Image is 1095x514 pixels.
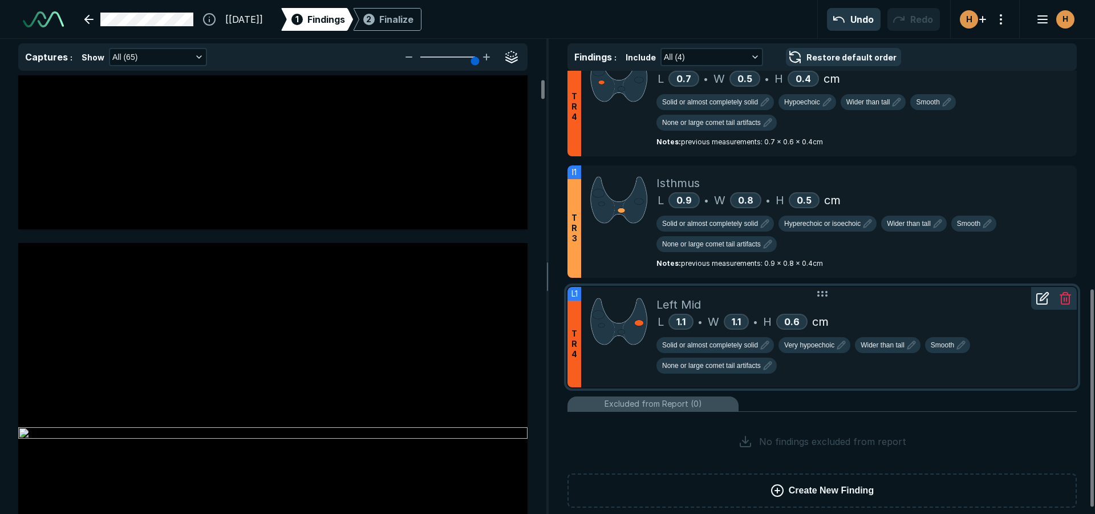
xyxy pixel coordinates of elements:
[774,70,783,87] span: H
[916,97,939,107] span: Smooth
[571,288,578,300] span: L1
[658,192,664,209] span: L
[861,340,905,350] span: Wider than tall
[824,192,841,209] span: cm
[846,97,890,107] span: Wider than tall
[698,315,702,329] span: •
[23,11,64,27] img: See-Mode Logo
[567,165,1077,278] li: I1TR3IsthmusL0.9•W0.8•H0.5cmNotes:previous measurements: 0.9 x 0.8 x 0.4cm
[704,193,708,207] span: •
[960,10,978,29] div: avatar-name
[766,193,770,207] span: •
[797,195,812,206] span: 0.5
[662,340,758,350] span: Solid or almost completely solid
[656,259,681,268] strong: Notes :
[662,239,761,249] span: None or large comet tail artifacts
[662,118,761,128] span: None or large comet tail artifacts
[112,51,137,63] span: All (65)
[353,8,421,31] div: 2Finalize
[366,13,371,25] span: 2
[776,192,784,209] span: H
[571,329,577,359] span: T R 4
[656,137,681,146] strong: Notes :
[732,316,741,327] span: 1.1
[656,137,823,146] span: previous measurements: 0.7 x 0.6 x 0.4cm
[307,13,345,26] span: Findings
[759,435,906,448] span: No findings excluded from report
[18,7,68,32] a: See-Mode Logo
[786,48,901,66] button: Restore default order
[784,97,820,107] span: Hypoechoic
[590,175,647,225] img: VAAAAABJRU5ErkJggg==
[737,73,752,84] span: 0.5
[574,51,612,63] span: Findings
[784,340,834,350] span: Very hypoechoic
[1029,8,1077,31] button: avatar-name
[605,398,702,410] span: Excluded from Report (0)
[656,259,823,268] span: previous measurements: 0.9 x 0.8 x 0.4cm
[571,213,577,244] span: T R 3
[70,52,72,62] span: :
[567,473,1077,508] button: Create New Finding
[708,313,719,330] span: W
[966,13,972,25] span: H
[567,287,1077,387] li: L1TR4Left MidL1.1•W1.1•H0.6cm
[567,44,1077,156] li: TR4L0.7•W0.5•H0.4cmNotes:previous measurements: 0.7 x 0.6 x 0.4cm
[887,218,931,229] span: Wider than tall
[931,340,954,350] span: Smooth
[662,361,761,371] span: None or large comet tail artifacts
[789,484,874,497] span: Create New Finding
[590,296,647,347] img: +OXp3AAAAAGSURBVAMAr5hLuIZdJgUAAAAASUVORK5CYII=
[281,8,353,31] div: 1Findings
[225,13,263,26] span: [[DATE]]
[887,8,940,31] button: Redo
[763,313,772,330] span: H
[567,396,1077,467] li: Excluded from Report (0)No findings excluded from report
[658,313,664,330] span: L
[812,313,829,330] span: cm
[626,51,656,63] span: Include
[1062,13,1068,25] span: H
[753,315,757,329] span: •
[295,13,299,25] span: 1
[784,316,800,327] span: 0.6
[765,72,769,86] span: •
[784,218,861,229] span: Hyperechoic or isoechoic
[704,72,708,86] span: •
[676,316,686,327] span: 1.1
[662,218,758,229] span: Solid or almost completely solid
[656,175,700,192] span: Isthmus
[1056,10,1074,29] div: avatar-name
[25,51,68,63] span: Captures
[713,70,725,87] span: W
[590,53,647,104] img: zCZgukAAAAGSURBVAMAJTZKuM5EMXEAAAAASUVORK5CYII=
[656,296,701,313] span: Left Mid
[82,51,104,63] span: Show
[658,70,664,87] span: L
[957,218,980,229] span: Smooth
[614,52,617,62] span: :
[664,51,685,63] span: All (4)
[796,73,811,84] span: 0.4
[676,195,692,206] span: 0.9
[827,8,881,31] button: Undo
[676,73,691,84] span: 0.7
[571,91,577,122] span: T R 4
[714,192,725,209] span: W
[662,97,758,107] span: Solid or almost completely solid
[738,195,753,206] span: 0.8
[379,13,413,26] div: Finalize
[824,70,840,87] span: cm
[572,166,577,179] span: I1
